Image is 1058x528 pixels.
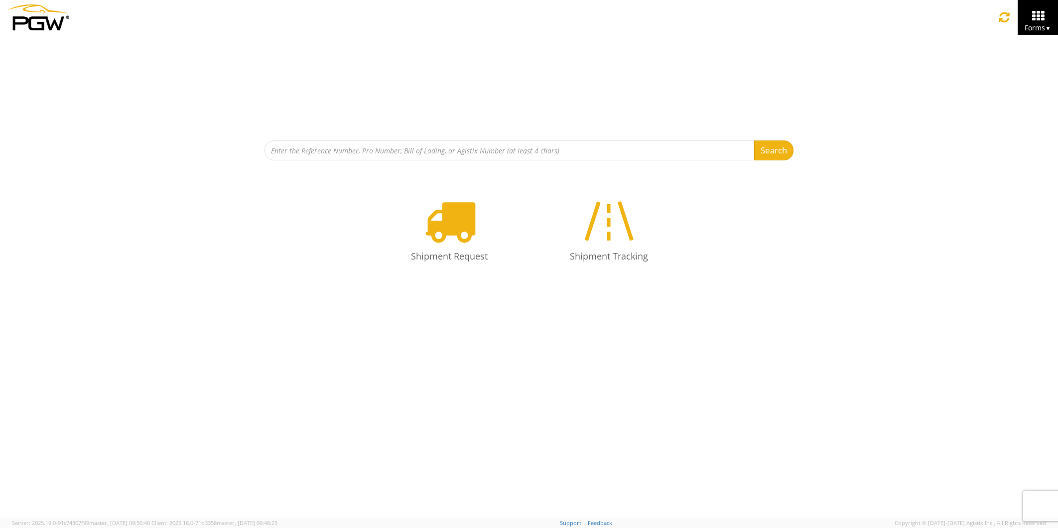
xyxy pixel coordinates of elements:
[151,519,277,527] span: Client: 2025.18.0-71d3358
[754,140,793,160] button: Search
[12,519,150,527] span: Server: 2025.19.0-91c74307f99
[375,185,524,276] a: Shipment Request
[1025,23,1051,32] span: Forms
[895,519,1046,527] span: Copyright © [DATE]-[DATE] Agistix Inc., All Rights Reserved
[544,252,673,262] h4: Shipment Tracking
[89,519,150,527] span: master, [DATE] 09:50:40
[264,140,755,160] input: Enter the Reference Number, Pro Number, Bill of Lading, or Agistix Number (at least 4 chars)
[588,519,612,527] a: Feedback
[1045,24,1051,32] span: ▼
[560,519,581,527] a: Support
[217,519,277,527] span: master, [DATE] 09:46:25
[534,185,683,276] a: Shipment Tracking
[7,4,69,30] img: pgw-form-logo-1aaa8060b1cc70fad034.png
[385,252,514,262] h4: Shipment Request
